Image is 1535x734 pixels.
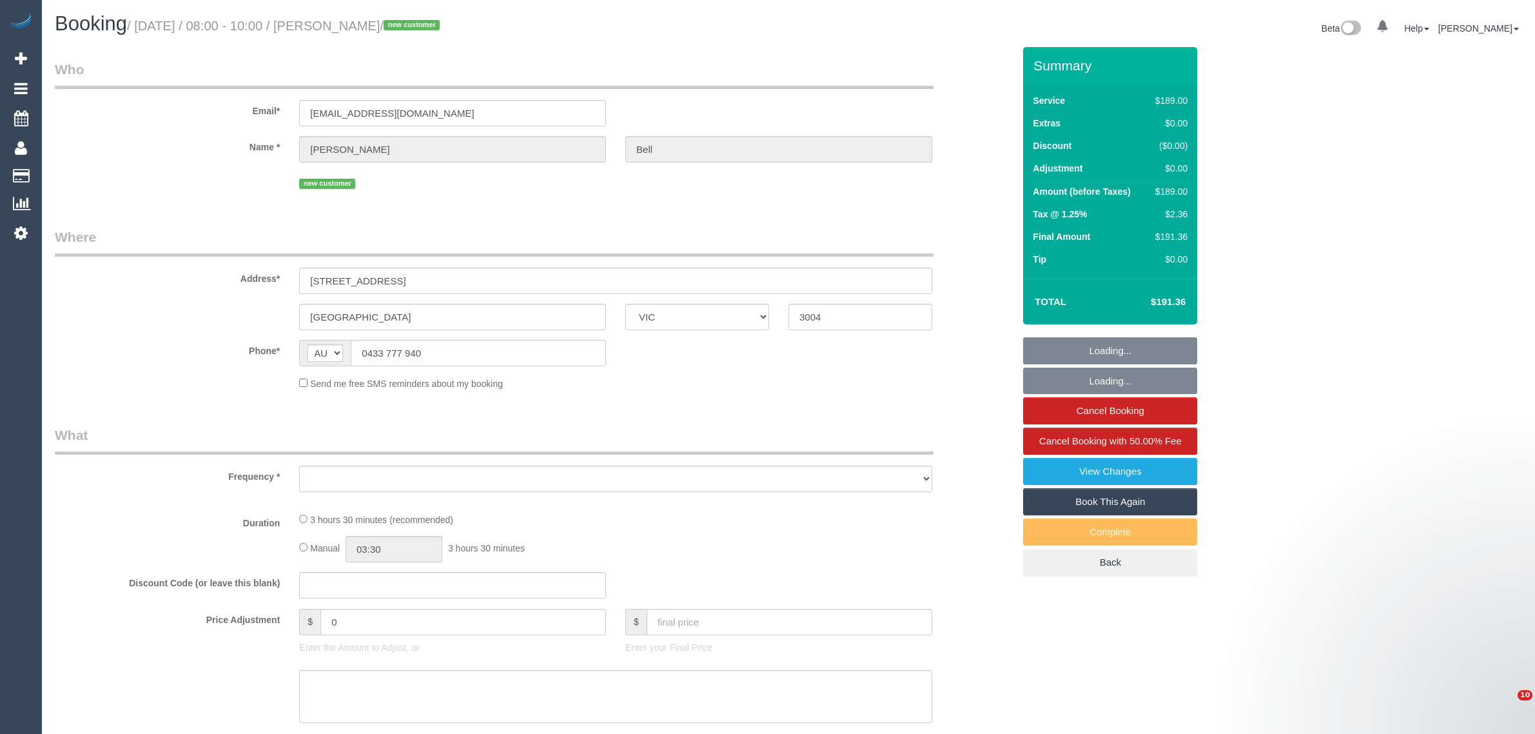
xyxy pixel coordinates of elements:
span: new customer [299,179,355,189]
label: Phone* [45,340,289,357]
img: Automaid Logo [8,13,34,31]
span: / [380,19,444,33]
div: $0.00 [1150,162,1188,175]
a: Beta [1322,23,1362,34]
label: Frequency * [45,466,289,483]
input: Last Name* [625,136,932,163]
div: $2.36 [1150,208,1188,221]
span: 10 [1518,690,1532,700]
legend: Who [55,60,934,89]
h3: Summary [1033,58,1191,73]
small: / [DATE] / 08:00 - 10:00 / [PERSON_NAME] [127,19,444,33]
p: Enter your Final Price [625,641,932,654]
span: Send me free SMS reminders about my booking [310,379,503,389]
span: 3 hours 30 minutes [448,543,525,553]
label: Adjustment [1033,162,1082,175]
span: 3 hours 30 minutes (recommended) [310,515,453,525]
img: New interface [1340,21,1361,37]
legend: Where [55,228,934,257]
span: Manual [310,543,340,553]
div: $0.00 [1150,117,1188,130]
a: Book This Again [1023,488,1197,515]
div: $189.00 [1150,94,1188,107]
span: new customer [384,20,440,30]
span: Cancel Booking with 50.00% Fee [1039,435,1182,446]
label: Tip [1033,253,1046,266]
label: Discount [1033,139,1071,152]
label: Extras [1033,117,1061,130]
a: Cancel Booking with 50.00% Fee [1023,428,1197,455]
label: Discount Code (or leave this blank) [45,572,289,590]
input: final price [647,609,932,635]
a: Back [1023,549,1197,576]
legend: What [55,426,934,455]
label: Tax @ 1.25% [1033,208,1087,221]
p: Enter the Amount to Adjust, or [299,641,606,654]
strong: Total [1035,296,1066,307]
input: Phone* [351,340,606,366]
label: Service [1033,94,1065,107]
input: First Name* [299,136,606,163]
input: Suburb* [299,304,606,330]
label: Address* [45,268,289,285]
div: $0.00 [1150,253,1188,266]
div: $189.00 [1150,185,1188,198]
a: View Changes [1023,458,1197,485]
a: Cancel Booking [1023,397,1197,424]
a: Help [1404,23,1429,34]
input: Email* [299,100,606,126]
label: Final Amount [1033,230,1090,243]
iframe: Intercom live chat [1491,690,1522,721]
a: [PERSON_NAME] [1438,23,1519,34]
h4: $191.36 [1112,297,1186,308]
label: Email* [45,100,289,117]
label: Price Adjustment [45,609,289,626]
label: Name * [45,136,289,154]
span: $ [299,609,320,635]
div: $191.36 [1150,230,1188,243]
span: Booking [55,12,127,35]
input: Post Code* [788,304,932,330]
div: ($0.00) [1150,139,1188,152]
label: Duration [45,512,289,530]
label: Amount (before Taxes) [1033,185,1130,198]
span: $ [625,609,647,635]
